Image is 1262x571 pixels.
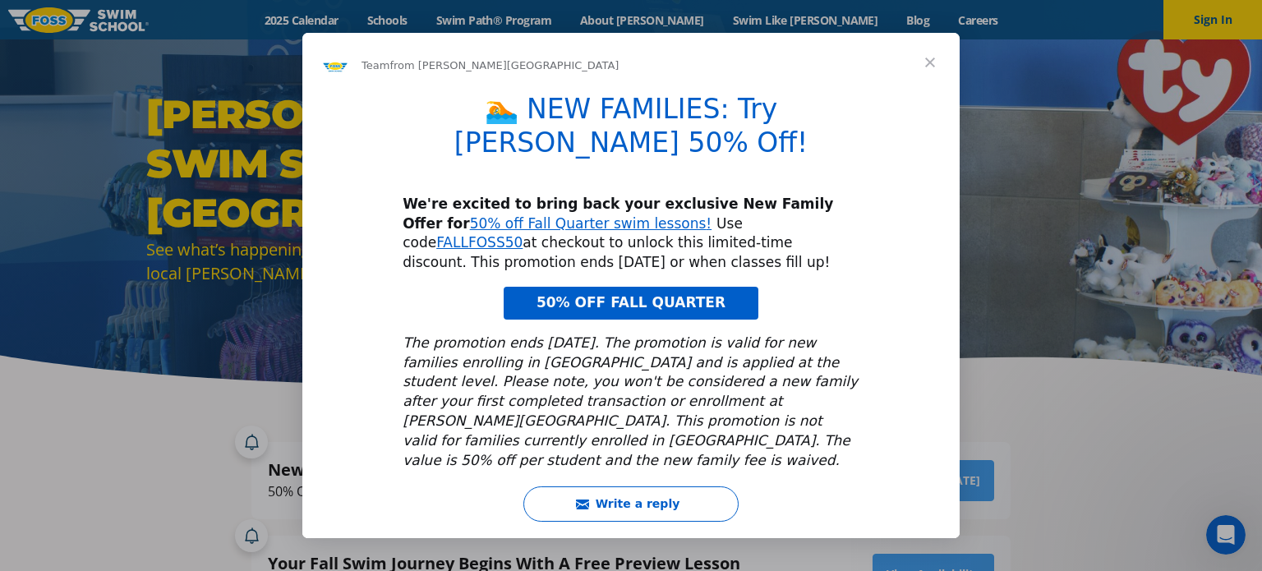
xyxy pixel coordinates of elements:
[403,196,833,232] b: We're excited to bring back your exclusive New Family Offer for
[504,287,758,320] a: 50% OFF FALL QUARTER
[362,59,389,71] span: Team
[523,486,739,522] button: Write a reply
[537,294,725,311] span: 50% OFF FALL QUARTER
[706,215,712,232] a: !
[436,234,523,251] a: FALLFOSS50
[403,195,859,273] div: Use code at checkout to unlock this limited-time discount. This promotion ends [DATE] or when cla...
[322,53,348,79] img: Profile image for Team
[403,93,859,170] h1: 🏊 NEW FAMILIES: Try [PERSON_NAME] 50% Off!
[403,334,858,468] i: The promotion ends [DATE]. The promotion is valid for new families enrolling in [GEOGRAPHIC_DATA]...
[900,33,960,92] span: Close
[470,215,707,232] a: 50% off Fall Quarter swim lessons
[389,59,619,71] span: from [PERSON_NAME][GEOGRAPHIC_DATA]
